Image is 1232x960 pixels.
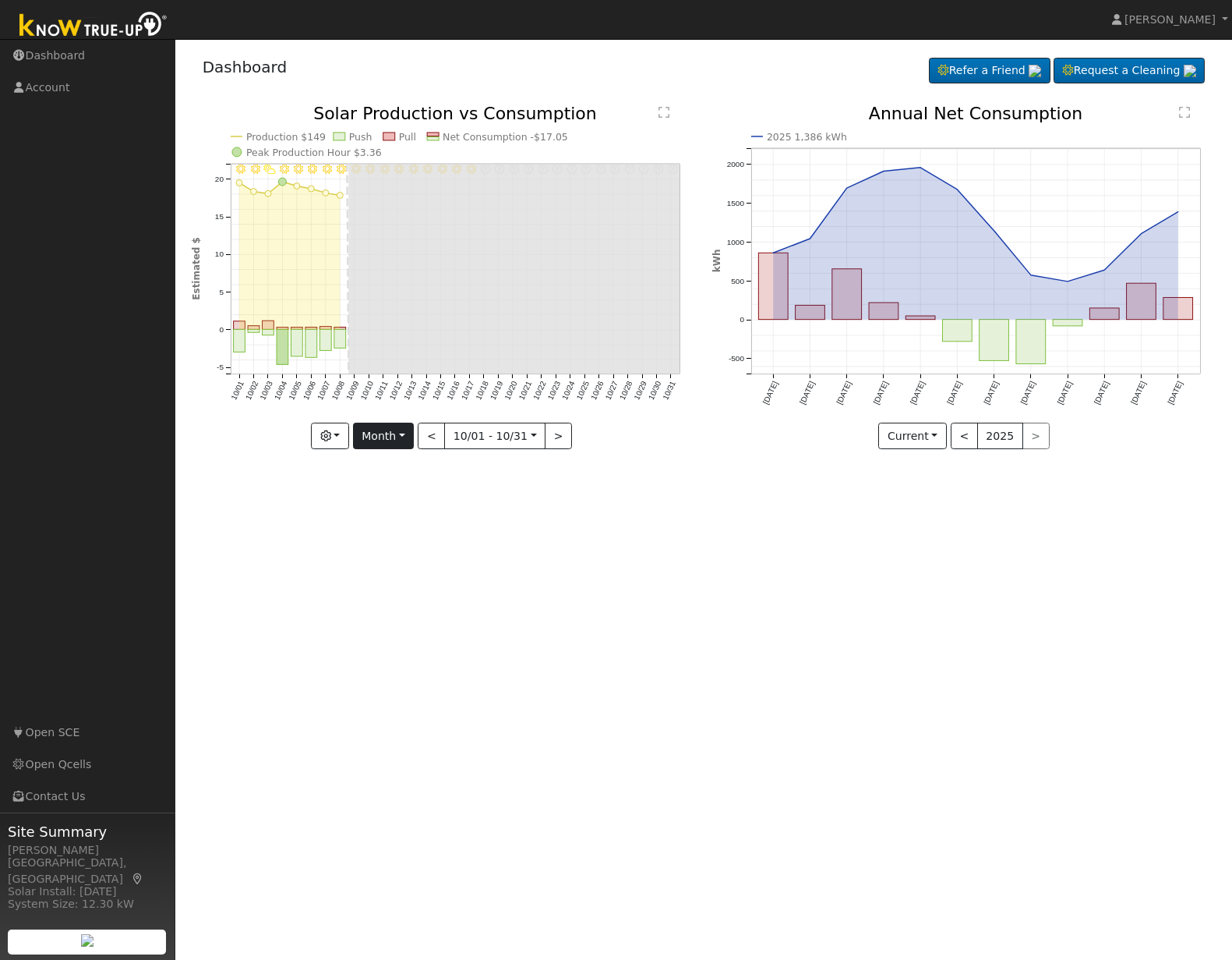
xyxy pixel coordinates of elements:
circle: onclick="" [1175,209,1181,215]
i: 10/05 - Clear [294,165,303,174]
rect: onclick="" [233,330,245,352]
text: 10/28 [618,380,634,402]
rect: onclick="" [758,253,788,321]
div: Solar Install: [DATE] [8,884,167,900]
button: 2025 [977,423,1023,449]
text: 2000 [726,160,744,168]
rect: onclick="" [305,328,317,330]
rect: onclick="" [248,326,259,330]
rect: onclick="" [980,320,1009,361]
text: -5 [217,363,224,372]
text: 10/10 [358,380,375,402]
circle: onclick="" [278,178,286,186]
rect: onclick="" [1090,308,1120,320]
text: 10/15 [431,380,447,402]
text: 10/23 [546,380,563,402]
rect: onclick="" [291,330,302,357]
i: 10/03 - PartlyCloudy [263,165,276,174]
a: Dashboard [203,58,288,76]
rect: onclick="" [319,330,331,351]
circle: onclick="" [1101,267,1107,274]
button: Month [353,423,415,449]
text: 2025 1,386 kWh [767,131,847,143]
text:  [1179,106,1190,119]
button: 10/01 - 10/31 [444,423,545,449]
text: kWh [711,250,722,273]
text: 10 [214,250,224,259]
text: [DATE] [982,380,1000,406]
div: [GEOGRAPHIC_DATA], [GEOGRAPHIC_DATA] [8,855,167,887]
rect: onclick="" [334,330,346,349]
text: 10/07 [316,380,332,402]
a: Refer a Friend [929,58,1050,84]
text: 10/12 [387,380,404,402]
circle: onclick="" [308,186,314,192]
text: 10/30 [647,380,663,402]
rect: onclick="" [262,321,274,330]
text: [DATE] [1093,380,1110,406]
rect: onclick="" [334,328,346,330]
text: [DATE] [1019,380,1037,406]
text: [DATE] [798,380,816,406]
rect: onclick="" [942,320,972,342]
text: [DATE] [1056,380,1074,406]
div: [PERSON_NAME] [8,842,167,859]
text: Production $149 [246,131,326,143]
text: Solar Production vs Consumption [313,104,597,123]
circle: onclick="" [323,190,329,197]
span: [PERSON_NAME] [1124,13,1216,26]
rect: onclick="" [262,330,274,335]
rect: onclick="" [832,269,862,320]
i: 10/04 - Clear [279,165,288,174]
a: Map [131,873,145,885]
i: 10/08 - Clear [337,165,346,174]
text: 10/16 [445,380,461,402]
i: 10/01 - Clear [236,165,245,174]
circle: onclick="" [236,180,242,186]
i: 10/02 - Clear [250,165,259,174]
text: [DATE] [1129,380,1147,406]
text: 5 [219,288,224,296]
text: Pull [399,131,416,143]
text: Annual Net Consumption [869,104,1083,123]
text: 1500 [726,199,744,207]
img: Know True-Up [12,9,175,44]
circle: onclick="" [807,236,813,242]
text: Estimated $ [191,238,202,301]
circle: onclick="" [1028,272,1034,278]
text: 10/03 [258,380,274,402]
text: 10/31 [662,380,678,402]
circle: onclick="" [881,168,887,175]
text: 10/04 [273,380,289,402]
rect: onclick="" [277,330,288,365]
rect: onclick="" [795,306,824,320]
text: 1000 [726,238,744,246]
circle: onclick="" [250,189,256,195]
circle: onclick="" [1064,278,1071,285]
text: 10/25 [575,380,591,402]
rect: onclick="" [1127,284,1156,321]
rect: onclick="" [1163,298,1193,320]
text: 0 [740,316,744,324]
div: System Size: 12.30 kW [8,896,167,912]
text: 20 [214,175,224,183]
text: 10/21 [517,380,534,402]
text: 10/22 [531,380,548,402]
rect: onclick="" [291,328,302,330]
text: -500 [729,355,744,363]
text: 10/13 [402,380,418,402]
rect: onclick="" [233,321,245,330]
text: 10/29 [633,380,649,402]
a: Request a Cleaning [1054,58,1205,84]
text: 10/01 [229,380,245,402]
rect: onclick="" [277,328,288,330]
circle: onclick="" [770,250,776,257]
rect: onclick="" [319,327,331,330]
text: 10/26 [589,380,605,402]
text: [DATE] [945,380,963,406]
text:  [658,106,669,119]
img: retrieve [1184,65,1196,77]
circle: onclick="" [917,165,923,171]
button: < [951,423,978,449]
circle: onclick="" [954,186,960,193]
